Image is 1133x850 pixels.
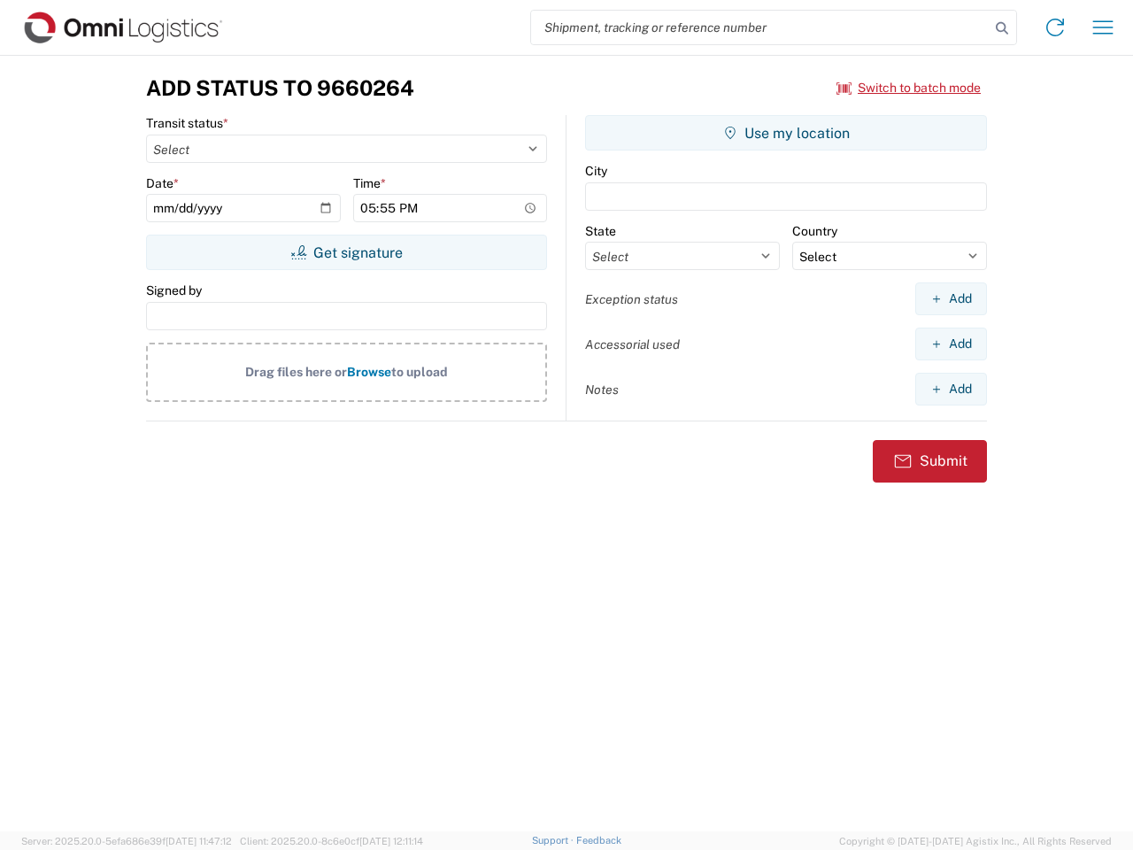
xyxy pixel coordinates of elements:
[240,836,423,846] span: Client: 2025.20.0-8c6e0cf
[146,115,228,131] label: Transit status
[585,336,680,352] label: Accessorial used
[353,175,386,191] label: Time
[836,73,981,103] button: Switch to batch mode
[245,365,347,379] span: Drag files here or
[391,365,448,379] span: to upload
[839,833,1112,849] span: Copyright © [DATE]-[DATE] Agistix Inc., All Rights Reserved
[915,328,987,360] button: Add
[146,282,202,298] label: Signed by
[576,835,621,846] a: Feedback
[915,282,987,315] button: Add
[347,365,391,379] span: Browse
[532,835,576,846] a: Support
[21,836,232,846] span: Server: 2025.20.0-5efa686e39f
[915,373,987,406] button: Add
[792,223,837,239] label: Country
[531,11,990,44] input: Shipment, tracking or reference number
[585,382,619,398] label: Notes
[146,175,179,191] label: Date
[585,223,616,239] label: State
[146,75,414,101] h3: Add Status to 9660264
[585,291,678,307] label: Exception status
[166,836,232,846] span: [DATE] 11:47:12
[585,115,987,151] button: Use my location
[585,163,607,179] label: City
[146,235,547,270] button: Get signature
[873,440,987,483] button: Submit
[359,836,423,846] span: [DATE] 12:11:14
